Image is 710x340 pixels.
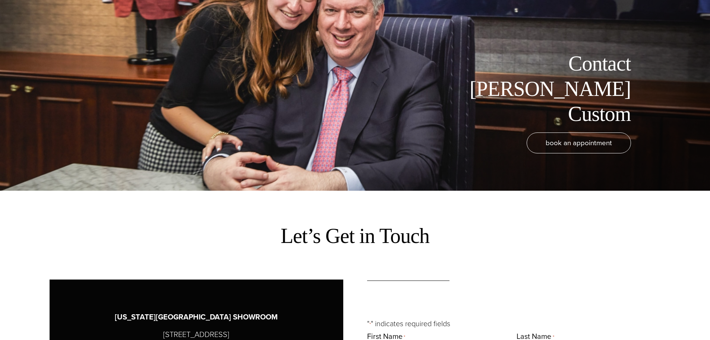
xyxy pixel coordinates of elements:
[527,132,631,153] a: book an appointment
[546,137,612,148] span: book an appointment
[367,318,661,330] p: " " indicates required fields
[16,5,32,12] span: Chat
[463,51,631,127] h1: Contact [PERSON_NAME] Custom
[281,222,429,249] h2: Let’s Get in Touch
[115,311,278,323] h3: [US_STATE][GEOGRAPHIC_DATA] SHOWROOM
